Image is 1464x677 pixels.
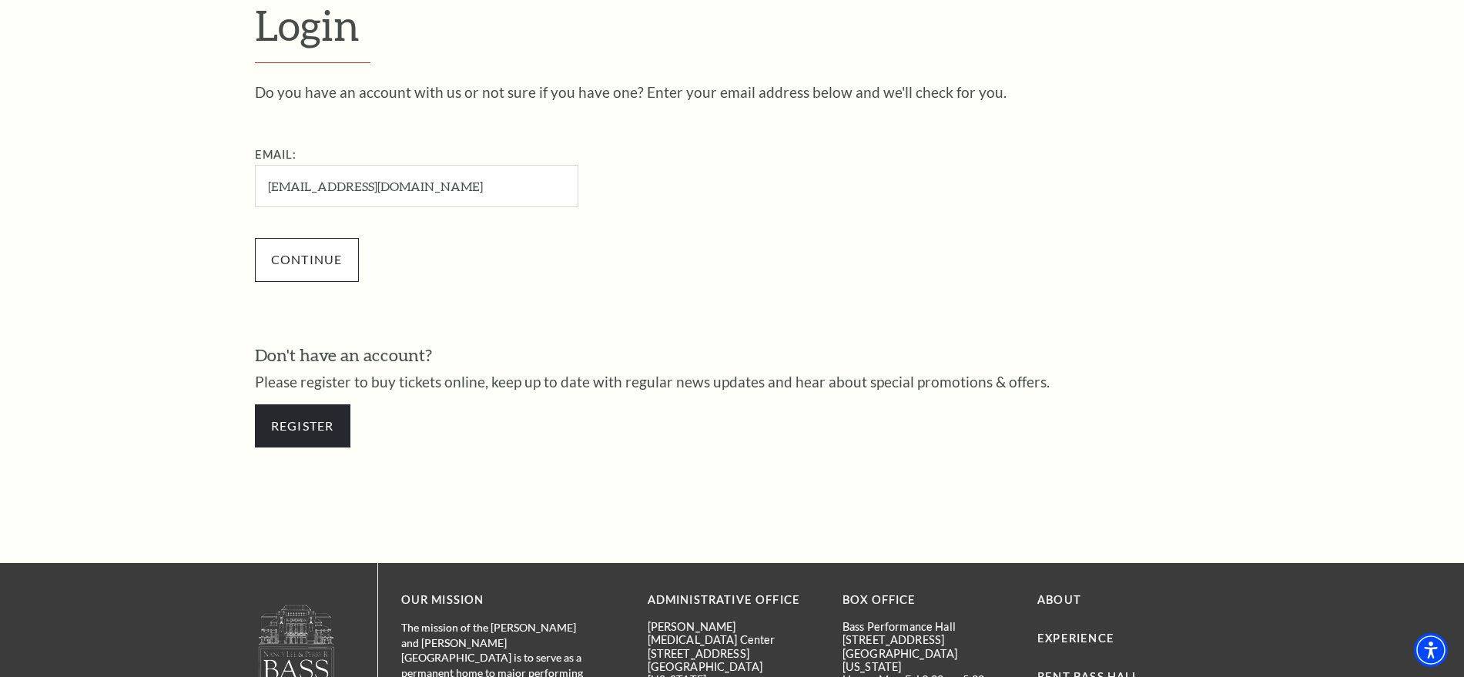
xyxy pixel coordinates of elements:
[1414,633,1448,667] div: Accessibility Menu
[648,620,819,647] p: [PERSON_NAME][MEDICAL_DATA] Center
[255,404,350,447] a: Register
[255,148,297,161] label: Email:
[401,591,594,610] p: OUR MISSION
[255,238,359,281] input: Submit button
[843,591,1014,610] p: BOX OFFICE
[843,620,1014,633] p: Bass Performance Hall
[255,165,578,207] input: Required
[255,344,1210,367] h3: Don't have an account?
[843,633,1014,646] p: [STREET_ADDRESS]
[648,647,819,660] p: [STREET_ADDRESS]
[843,647,1014,674] p: [GEOGRAPHIC_DATA][US_STATE]
[255,85,1210,99] p: Do you have an account with us or not sure if you have one? Enter your email address below and we...
[255,374,1210,389] p: Please register to buy tickets online, keep up to date with regular news updates and hear about s...
[1037,593,1081,606] a: About
[1037,632,1114,645] a: Experience
[648,591,819,610] p: Administrative Office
